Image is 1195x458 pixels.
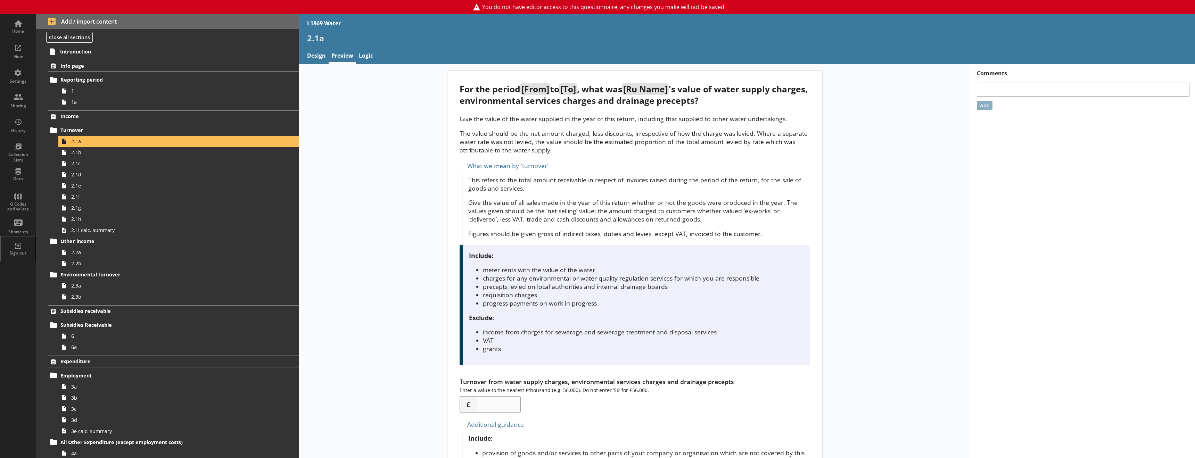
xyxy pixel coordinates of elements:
[58,147,299,158] a: 2.1b
[71,344,248,350] span: 6a
[36,14,299,29] button: Add / import content
[6,176,30,182] div: Data
[71,293,248,300] span: 2.3b
[71,249,248,256] span: 2.2a
[60,372,245,379] span: Employment
[51,370,299,436] li: Employment3a3b3c3d3e calc. summary
[71,260,248,267] span: 2.2b
[58,414,299,425] a: 3d
[559,83,577,95] span: [To]
[307,33,1187,43] h1: 2.1a
[58,331,299,342] a: 6
[483,274,804,282] li: charges for any environmental or water quality regulation services for which you are responsible
[469,251,493,260] strong: Include:
[51,319,299,353] li: Subsidies Receivable66a
[460,419,810,430] div: Additional guidance
[58,97,299,108] a: 1a
[60,439,245,445] span: All Other Expenditure (except employment costs)
[468,198,810,223] p: Give the value of all sales made in the year of this return whether or not the goods were produce...
[36,305,299,353] li: Subsidies receivableSubsidies Receivable66a
[6,202,30,212] div: Q Codes and values
[51,74,299,108] li: Reporting period11a
[71,333,248,339] span: 6
[60,308,245,314] span: Subsidies receivable
[58,291,299,302] a: 2.3b
[60,48,245,55] span: Introduction
[48,18,287,25] span: Add / import content
[483,344,804,353] li: grants
[71,88,248,94] span: 1
[47,46,299,57] a: Introduction
[60,113,245,119] span: Income
[460,115,810,123] p: Give the value of the water supplied in the year of this return, including that supplied to other...
[6,78,30,84] div: Settings
[307,19,341,27] div: L1869 Water
[48,436,299,448] a: All Other Expenditure (except employment costs)
[356,49,376,64] a: Logic
[48,319,299,331] a: Subsidies Receivable
[58,258,299,269] a: 2.2b
[58,392,299,403] a: 3b
[6,28,30,34] div: Home
[468,434,493,442] strong: Include:
[58,180,299,191] a: 2.1e
[622,83,669,95] span: [Ru Name]
[329,49,356,64] a: Preview
[483,266,804,274] li: meter rents with the value of the water
[71,216,248,222] span: 2.1h
[60,322,245,328] span: Subsidies Receivable
[58,169,299,180] a: 2.1d
[71,394,248,401] span: 3b
[48,125,299,136] a: Turnover
[483,291,804,299] li: requisition charges
[71,282,248,289] span: 2.3a
[304,49,329,64] a: Design
[36,110,299,302] li: IncomeTurnover2.1a2.1b2.1c2.1d2.1e2.1f2.1g2.1h2.1i calc. summaryOther income2.2a2.2bEnvironmental...
[46,32,93,43] button: Close all sections
[58,403,299,414] a: 3c
[468,176,810,192] p: This refers to the total amount receivable in respect of invoices raised during the period of the...
[71,205,248,211] span: 2.1g
[60,271,245,278] span: Environmental turnover
[520,83,550,95] span: [From]
[483,282,804,291] li: precepts levied on local authorities and internal drainage boards
[58,381,299,392] a: 3a
[71,450,248,457] span: 4a
[48,370,299,381] a: Employment
[71,193,248,200] span: 2.1f
[48,236,299,247] a: Other income
[483,336,804,344] li: VAT
[971,64,1195,77] h1: Comments
[460,83,810,106] div: For the period to , what was 's value of water supply charges, environmental services charges and...
[58,136,299,147] a: 2.1a
[51,125,299,236] li: Turnover2.1a2.1b2.1c2.1d2.1e2.1f2.1g2.1h2.1i calc. summary
[6,54,30,59] div: View
[58,85,299,97] a: 1
[460,160,810,171] div: What we mean by 'turnover'
[483,299,804,307] li: progress payments on work in progress
[48,356,299,367] a: Expenditure
[48,110,299,122] a: Income
[460,129,810,154] p: The value should be the net amount charged, less discounts, irrespective of how the charge was le...
[469,314,494,322] strong: Exclude:
[71,227,248,233] span: 2.1i calc. summary
[58,280,299,291] a: 2.3a
[48,60,299,72] a: Info page
[71,406,248,412] span: 3c
[71,149,248,156] span: 2.1b
[468,230,810,238] p: Figures should be given gross of indirect taxes, duties and levies, except VAT, invoiced to the c...
[51,269,299,302] li: Environmental turnover2.3a2.3b
[60,127,245,133] span: Turnover
[58,225,299,236] a: 2.1i calc. summary
[71,138,248,144] span: 2.1a
[60,358,245,365] span: Expenditure
[60,76,245,83] span: Reporting period
[6,250,30,256] div: Sign out
[71,417,248,423] span: 3d
[60,63,245,69] span: Info page
[6,229,30,235] div: Shortcuts
[58,214,299,225] a: 2.1h
[58,247,299,258] a: 2.2a
[48,74,299,85] a: Reporting period
[71,428,248,434] span: 3e calc. summary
